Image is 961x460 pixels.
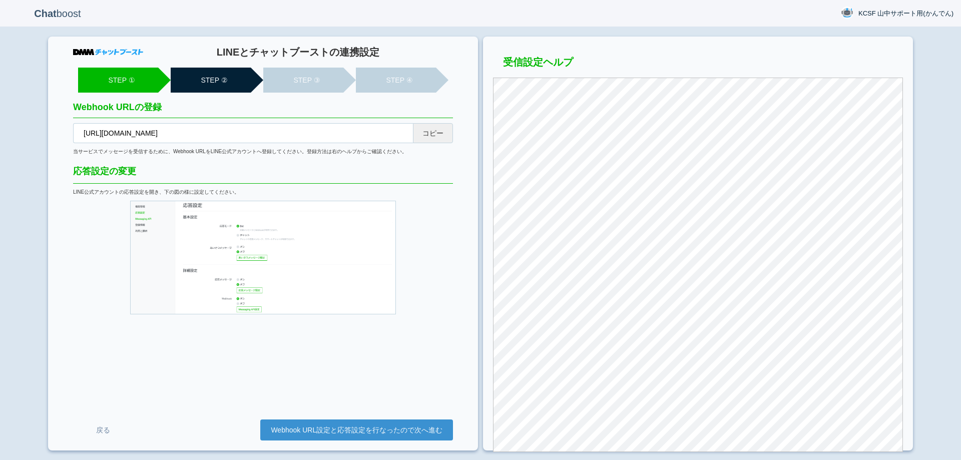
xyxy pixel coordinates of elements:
img: LINE公式アカウント応答設定 [130,201,396,314]
img: User Image [841,7,853,19]
span: KCSF 山中サポート用(かんでん) [858,9,953,19]
button: コピー [413,123,453,143]
li: STEP ③ [263,68,343,93]
div: LINE公式アカウントの応答設定を開き、下の図の様に設定してください。 [73,189,453,196]
img: DMMチャットブースト [73,49,143,55]
a: Webhook URL設定と応答設定を行なったので次へ進む [260,419,453,440]
p: boost [8,1,108,26]
div: 当サービスでメッセージを受信するために、Webhook URLをLINE公式アカウントへ登録してください。登録方法は右のヘルプからご確認ください。 [73,148,453,155]
li: STEP ① [78,68,158,93]
li: STEP ④ [356,68,436,93]
h3: 受信設定ヘルプ [493,57,903,73]
h1: LINEとチャットブーストの連携設定 [143,47,453,58]
a: 戻る [73,421,133,439]
li: STEP ② [171,68,251,93]
div: 応答設定の変更 [73,165,453,184]
b: Chat [34,8,56,19]
h2: Webhook URLの登録 [73,103,453,118]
